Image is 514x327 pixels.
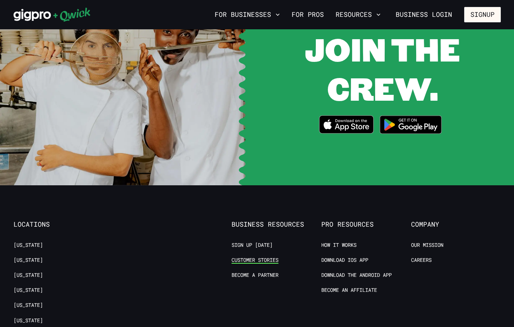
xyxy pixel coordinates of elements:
a: Download the Android App [321,272,392,279]
a: [US_STATE] [14,287,43,294]
button: Signup [464,7,501,22]
a: [US_STATE] [14,317,43,324]
button: Resources [333,8,384,21]
a: Customer stories [232,257,278,264]
a: Our Mission [411,242,443,249]
a: Become an Affiliate [321,287,377,294]
span: Business Resources [232,220,321,228]
a: Download IOS App [321,257,368,264]
span: Locations [14,220,103,228]
a: Download on the App Store [319,115,374,136]
span: JOIN THE CREW. [305,28,460,109]
span: Company [411,220,501,228]
a: Sign up [DATE] [232,242,273,249]
a: [US_STATE] [14,242,43,249]
a: [US_STATE] [14,257,43,264]
a: [US_STATE] [14,272,43,279]
a: Become a Partner [232,272,278,279]
a: Careers [411,257,432,264]
a: How it Works [321,242,356,249]
a: Business Login [389,7,458,22]
button: For Businesses [212,8,283,21]
a: For Pros [289,8,327,21]
a: [US_STATE] [14,302,43,309]
span: Pro Resources [321,220,411,228]
img: Get it on Google Play [375,111,446,138]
